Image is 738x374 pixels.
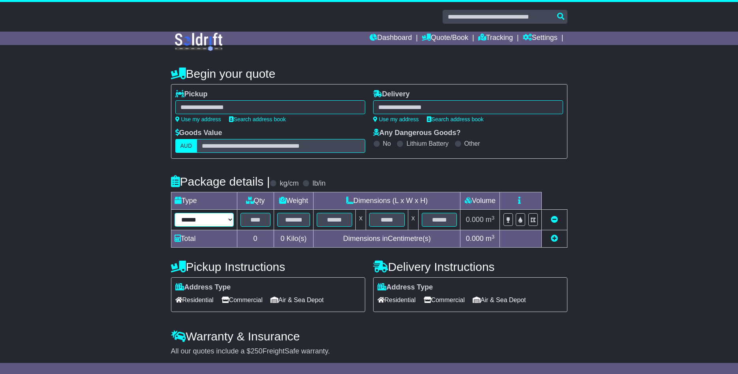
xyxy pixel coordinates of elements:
a: Remove this item [551,216,558,224]
label: Delivery [373,90,410,99]
td: Type [171,192,237,210]
a: Use my address [175,116,221,122]
a: Use my address [373,116,419,122]
sup: 3 [492,234,495,240]
td: Volume [460,192,500,210]
a: Search address book [427,116,484,122]
h4: Pickup Instructions [171,260,365,273]
td: x [356,210,366,230]
label: kg/cm [280,179,299,188]
span: m [486,235,495,242]
td: Kilo(s) [274,230,314,248]
label: Other [464,140,480,147]
label: lb/in [312,179,325,188]
span: Residential [377,294,416,306]
div: All our quotes include a $ FreightSafe warranty. [171,347,567,356]
td: Weight [274,192,314,210]
label: Pickup [175,90,208,99]
td: Total [171,230,237,248]
span: Air & Sea Depot [473,294,526,306]
span: 0.000 [466,216,484,224]
td: Dimensions in Centimetre(s) [314,230,460,248]
span: 0 [280,235,284,242]
h4: Begin your quote [171,67,567,80]
a: Settings [523,32,558,45]
td: Dimensions (L x W x H) [314,192,460,210]
td: Qty [237,192,274,210]
h4: Warranty & Insurance [171,330,567,343]
a: Add new item [551,235,558,242]
label: AUD [175,139,197,153]
h4: Package details | [171,175,270,188]
td: x [408,210,418,230]
a: Dashboard [370,32,412,45]
label: Any Dangerous Goods? [373,129,461,137]
h4: Delivery Instructions [373,260,567,273]
a: Search address book [229,116,286,122]
span: Commercial [222,294,263,306]
span: Commercial [424,294,465,306]
span: 250 [251,347,263,355]
span: 0.000 [466,235,484,242]
label: Address Type [175,283,231,292]
span: Air & Sea Depot [270,294,324,306]
span: Residential [175,294,214,306]
label: Address Type [377,283,433,292]
label: Lithium Battery [406,140,449,147]
sup: 3 [492,215,495,221]
span: m [486,216,495,224]
a: Quote/Book [422,32,468,45]
label: Goods Value [175,129,222,137]
td: 0 [237,230,274,248]
a: Tracking [478,32,513,45]
label: No [383,140,391,147]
